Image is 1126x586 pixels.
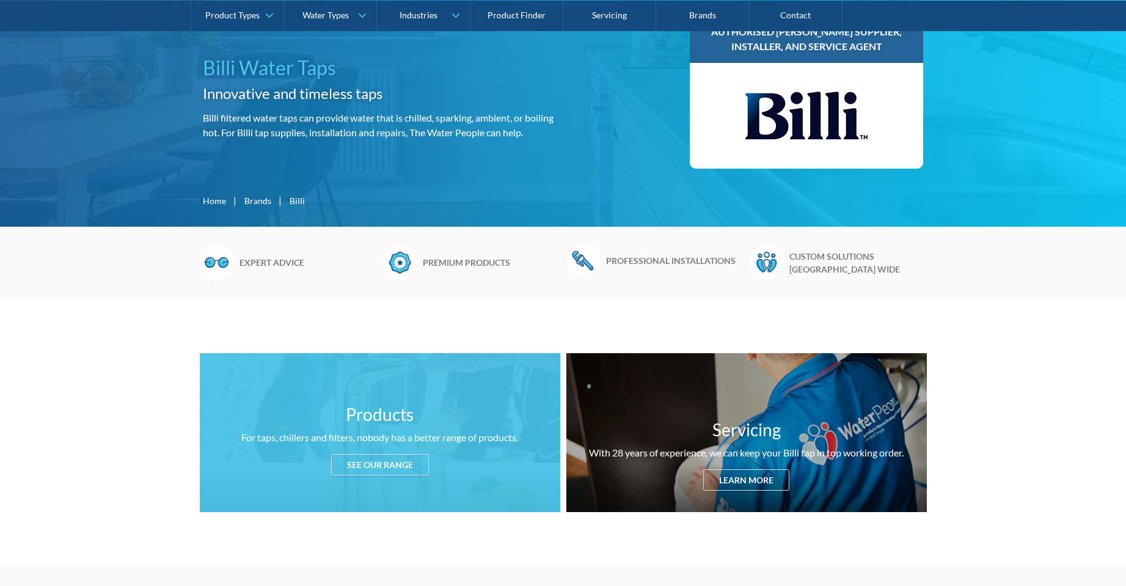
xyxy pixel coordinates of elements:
[423,256,560,269] h6: Premium products
[203,82,558,104] h2: Innovative and timeless taps
[239,256,377,269] h6: Expert advice
[203,194,226,207] a: Home
[400,10,437,20] div: Industries
[745,75,868,156] img: Billi
[789,250,927,276] h6: Custom solutions [GEOGRAPHIC_DATA] wide
[200,353,560,512] a: ProductsFor taps, chillers and filters, nobody has a better range of products.See our range
[383,245,417,279] img: Badge
[702,24,912,54] h3: Authorised [PERSON_NAME] supplier, installer, and service agent
[606,254,744,267] h6: Professional installations
[750,245,783,279] img: Waterpeople Symbol
[205,10,260,20] div: Product Types
[200,245,233,279] img: Glasses
[589,445,904,460] div: With 28 years of experience, we can keep your Billi tap in top working order.
[566,353,927,512] a: ServicingWith 28 years of experience, we can keep your Billi tap in top working order.Learn more
[203,111,558,140] p: Billi filtered water taps can provide water that is chilled, sparking, ambient, or boiling hot. F...
[277,193,283,208] div: |
[703,469,789,491] div: Learn more
[232,193,238,208] div: |
[244,194,271,207] a: Brands
[712,417,781,442] h3: Servicing
[346,401,414,427] h3: Products
[241,430,518,445] div: For taps, chillers and filters, nobody has a better range of products.
[566,245,600,276] img: Wrench
[331,454,429,475] div: See our range
[302,10,349,20] div: Water Types
[203,53,558,82] h1: Billi Water Taps
[290,194,305,207] div: Billi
